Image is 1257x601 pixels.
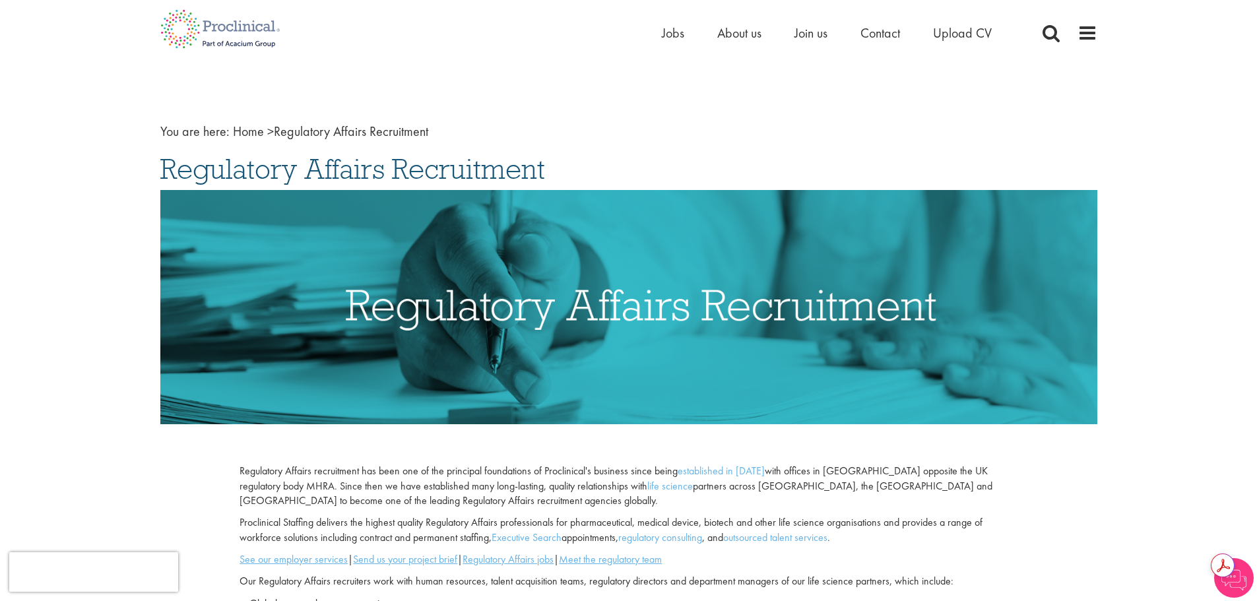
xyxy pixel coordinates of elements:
a: About us [717,24,761,42]
p: Our Regulatory Affairs recruiters work with human resources, talent acquisition teams, regulatory... [240,574,1017,589]
a: Jobs [662,24,684,42]
span: > [267,123,274,140]
a: established in [DATE] [678,464,765,478]
a: Send us your project brief [353,552,457,566]
img: Regulatory Affairs Recruitment [160,190,1097,424]
img: Chatbot [1214,558,1254,598]
a: See our employer services [240,552,348,566]
a: Meet the regulatory team [559,552,662,566]
a: Contact [860,24,900,42]
span: Regulatory Affairs Recruitment [233,123,428,140]
p: | | | [240,552,1017,567]
span: Regulatory Affairs Recruitment [160,151,545,187]
a: outsourced talent services [723,530,827,544]
a: Upload CV [933,24,992,42]
a: life science [647,479,693,493]
a: breadcrumb link to Home [233,123,264,140]
iframe: reCAPTCHA [9,552,178,592]
p: Proclinical Staffing delivers the highest quality Regulatory Affairs professionals for pharmaceut... [240,515,1017,546]
span: You are here: [160,123,230,140]
p: Regulatory Affairs recruitment has been one of the principal foundations of Proclinical's busines... [240,464,1017,509]
a: Regulatory Affairs jobs [463,552,554,566]
a: Executive Search [492,530,562,544]
a: regulatory consulting [618,530,702,544]
a: Join us [794,24,827,42]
